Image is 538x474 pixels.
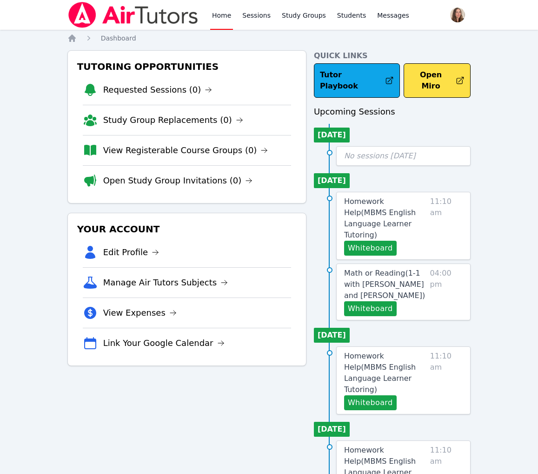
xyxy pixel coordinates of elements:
[344,241,397,256] button: Whiteboard
[103,114,243,127] a: Study Group Replacements (0)
[103,83,213,96] a: Requested Sessions (0)
[314,63,400,98] a: Tutor Playbook
[103,144,268,157] a: View Registerable Course Groups (0)
[103,246,159,259] a: Edit Profile
[67,2,199,28] img: Air Tutors
[101,34,136,42] span: Dashboard
[75,58,299,75] h3: Tutoring Opportunities
[430,268,463,316] span: 04:00 pm
[377,11,409,20] span: Messages
[430,196,463,256] span: 11:10 am
[344,151,416,160] span: No sessions [DATE]
[103,306,177,319] a: View Expenses
[314,105,471,118] h3: Upcoming Sessions
[430,351,463,410] span: 11:10 am
[314,328,350,343] li: [DATE]
[314,173,350,188] li: [DATE]
[314,422,350,437] li: [DATE]
[344,268,426,301] a: Math or Reading(1-1 with [PERSON_NAME] and [PERSON_NAME])
[314,128,350,142] li: [DATE]
[344,196,426,241] a: Homework Help(MBMS English Language Learner Tutoring)
[344,269,425,300] span: Math or Reading ( 1-1 with [PERSON_NAME] and [PERSON_NAME] )
[344,351,426,395] a: Homework Help(MBMS English Language Learner Tutoring)
[67,34,471,43] nav: Breadcrumb
[344,352,416,394] span: Homework Help ( MBMS English Language Learner Tutoring )
[404,63,471,98] button: Open Miro
[103,174,253,187] a: Open Study Group Invitations (0)
[344,301,397,316] button: Whiteboard
[103,276,228,289] a: Manage Air Tutors Subjects
[75,221,299,237] h3: Your Account
[101,34,136,43] a: Dashboard
[344,197,416,239] span: Homework Help ( MBMS English Language Learner Tutoring )
[344,395,397,410] button: Whiteboard
[103,337,225,350] a: Link Your Google Calendar
[314,50,471,61] h4: Quick Links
